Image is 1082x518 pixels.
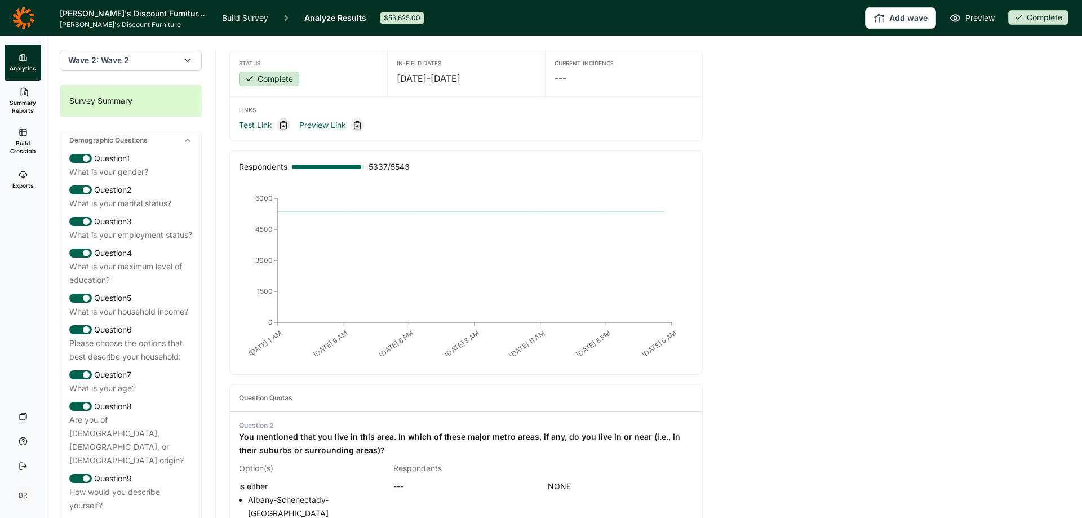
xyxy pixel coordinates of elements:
div: How would you describe yourself? [69,485,192,512]
div: Question 5 [69,291,192,305]
div: Respondents [393,462,539,475]
div: Question 9 [69,472,192,485]
text: [DATE] 11 AM [507,329,546,360]
span: Build Crosstab [9,139,37,155]
div: Please choose the options that best describe your household: [69,337,192,364]
div: What is your gender? [69,165,192,179]
div: What is your marital status? [69,197,192,210]
div: What is your maximum level of education? [69,260,192,287]
div: Question 4 [69,246,192,260]
a: Build Crosstab [5,121,41,162]
div: Survey Summary [60,85,201,117]
div: Question 8 [69,400,192,413]
text: [DATE] 3 AM [443,329,481,358]
tspan: 3000 [255,256,273,264]
div: Question 1 [69,152,192,165]
h1: [PERSON_NAME]'s Discount Furniture Ad & Brand Tracking [60,7,209,20]
tspan: 1500 [257,287,273,295]
div: Question 3 [69,215,192,228]
div: $53,625.00 [380,12,424,24]
a: Preview [950,11,995,25]
div: Status [239,59,378,67]
span: Summary Reports [9,99,37,114]
div: Question 2 [69,183,192,197]
div: Current Incidence [555,59,693,67]
button: Add wave [865,7,936,29]
div: Question 6 [69,323,192,337]
div: Demographic Questions [60,131,201,149]
span: Preview [965,11,995,25]
div: Question 7 [69,368,192,382]
div: What is your household income? [69,305,192,318]
tspan: 4500 [255,225,273,233]
button: Complete [1008,10,1068,26]
span: Analytics [10,64,36,72]
a: Preview Link [299,118,346,132]
button: Wave 2: Wave 2 [60,50,202,71]
div: Question Quotas [239,393,292,402]
div: Respondents [239,160,287,174]
div: Option(s) [239,462,384,475]
span: 5337 / 5543 [369,160,410,174]
span: Exports [12,181,34,189]
a: Summary Reports [5,81,41,121]
div: What is your employment status? [69,228,192,242]
div: Links [239,106,693,114]
tspan: 0 [268,318,273,326]
text: [DATE] 5 AM [640,329,678,358]
div: What is your age? [69,382,192,395]
tspan: 6000 [255,194,273,202]
div: Copy link [351,118,364,132]
a: Analytics [5,45,41,81]
span: Wave 2: Wave 2 [68,55,129,66]
div: [DATE] - [DATE] [397,72,535,85]
div: --- [555,72,693,85]
div: Copy link [277,118,290,132]
text: [DATE] 6 PM [377,329,415,358]
text: [DATE] 1 AM [247,329,283,358]
a: Exports [5,162,41,198]
a: Test Link [239,118,272,132]
text: [DATE] 9 AM [312,329,349,358]
div: You mentioned that you live in this area. In which of these major metro areas, if any, do you liv... [239,430,693,457]
div: In-Field Dates [397,59,535,67]
div: Complete [1008,10,1068,25]
div: Are you of [DEMOGRAPHIC_DATA], [DEMOGRAPHIC_DATA], or [DEMOGRAPHIC_DATA] origin? [69,413,192,467]
text: [DATE] 8 PM [574,329,612,358]
span: [PERSON_NAME]'s Discount Furniture [60,20,209,29]
div: BR [14,486,32,504]
div: Complete [239,72,299,86]
div: Question 2 [239,421,693,430]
